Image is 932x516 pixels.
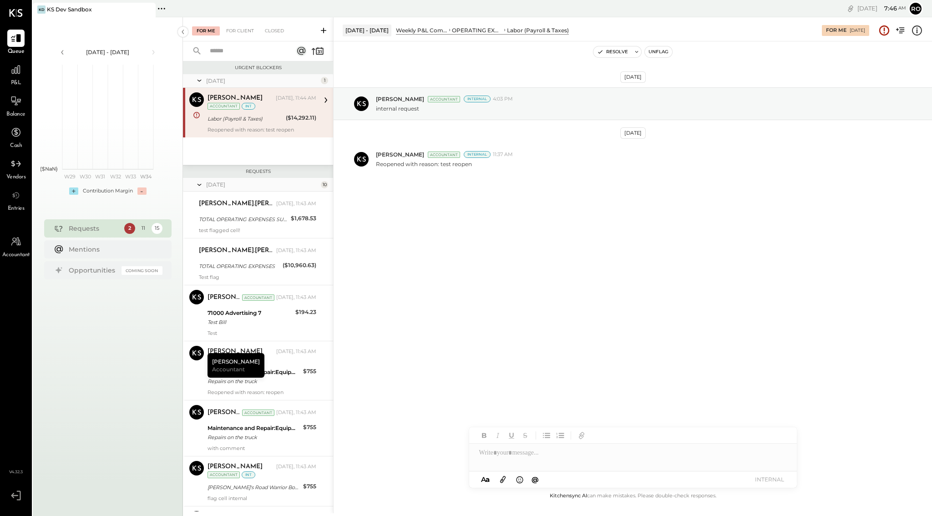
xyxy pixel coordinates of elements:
[576,430,588,441] button: Add URL
[276,95,316,102] div: [DATE], 11:44 AM
[303,367,316,376] div: $755
[199,246,274,255] div: [PERSON_NAME].[PERSON_NAME]
[208,318,293,327] div: Test Bill
[208,330,316,336] div: Test
[124,223,135,234] div: 2
[321,77,328,84] div: 1
[199,274,316,280] div: Test flag
[242,103,255,110] div: int
[208,408,240,417] div: [PERSON_NAME]
[208,433,300,442] div: Repairs on the truck
[140,173,152,180] text: W34
[291,214,316,223] div: $1,678.53
[69,48,147,56] div: [DATE] - [DATE]
[283,261,316,270] div: ($10,960.63)
[908,1,923,16] button: Ro
[486,475,490,484] span: a
[593,46,632,57] button: Resolve
[187,65,329,71] div: Urgent Blockers
[199,215,288,224] div: TOTAL OPERATING EXPENSES SUMMARY
[110,173,121,180] text: W32
[507,26,569,34] div: Labor (Payroll & Taxes)
[64,173,76,180] text: W29
[0,30,31,56] a: Queue
[8,48,25,56] span: Queue
[620,127,646,139] div: [DATE]
[376,95,424,103] span: [PERSON_NAME]
[620,71,646,83] div: [DATE]
[208,347,263,356] div: [PERSON_NAME]
[0,61,31,87] a: P&L
[242,471,255,478] div: int
[303,423,316,432] div: $755
[222,26,258,35] div: For Client
[208,389,316,395] div: Reopened with reason: reopen
[303,482,316,491] div: $755
[242,410,274,416] div: Accountant
[532,475,539,484] span: @
[478,475,493,485] button: Aa
[519,430,531,441] button: Strikethrough
[212,365,245,373] span: Accountant
[137,187,147,195] div: -
[192,26,220,35] div: For Me
[69,224,120,233] div: Requests
[343,25,391,36] div: [DATE] - [DATE]
[376,105,419,112] p: internal request
[208,483,300,492] div: [PERSON_NAME]'s Road Warrior Bodyshop
[208,126,316,133] div: Reopened with reason: test reopen
[208,377,300,386] div: Repairs on the truck
[295,308,316,317] div: $194.23
[0,155,31,182] a: Vendors
[11,79,21,87] span: P&L
[428,96,460,102] div: Accountant
[826,27,846,34] div: For Me
[0,233,31,259] a: Accountant
[152,223,162,234] div: 15
[276,200,316,207] div: [DATE], 11:43 AM
[6,173,26,182] span: Vendors
[69,187,78,195] div: +
[208,114,283,123] div: Labor (Payroll & Taxes)
[396,26,447,34] div: Weekly P&L Comparison
[0,187,31,213] a: Entries
[376,160,472,168] p: Reopened with reason: test reopen
[206,181,319,188] div: [DATE]
[850,27,865,34] div: [DATE]
[493,151,513,158] span: 11:37 AM
[493,96,513,103] span: 4:03 PM
[554,430,566,441] button: Ordered List
[492,430,504,441] button: Italic
[208,94,263,103] div: [PERSON_NAME]
[199,227,316,233] div: test flagged cell!
[40,166,58,172] text: ($NaN)
[187,168,329,175] div: Requests
[0,124,31,150] a: Cash
[208,445,316,451] div: with comment
[206,77,319,85] div: [DATE]
[541,430,552,441] button: Unordered List
[428,152,460,158] div: Accountant
[6,111,25,119] span: Balance
[2,251,30,259] span: Accountant
[376,151,424,158] span: [PERSON_NAME]
[260,26,289,35] div: Closed
[464,96,491,102] div: Internal
[208,495,316,501] div: flag cell internal
[751,473,788,486] button: INTERNAL
[37,5,46,14] div: KD
[69,245,158,254] div: Mentions
[125,173,136,180] text: W33
[69,266,117,275] div: Opportunities
[208,103,240,110] div: Accountant
[0,92,31,119] a: Balance
[122,266,162,275] div: Coming Soon
[276,294,316,301] div: [DATE], 11:43 AM
[79,173,91,180] text: W30
[529,474,542,485] button: @
[276,463,316,470] div: [DATE], 11:43 AM
[276,409,316,416] div: [DATE], 11:43 AM
[208,424,300,433] div: Maintenance and Repair:Equipment Repairs
[208,353,264,378] div: [PERSON_NAME]
[208,309,293,318] div: 71000 Advertising 7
